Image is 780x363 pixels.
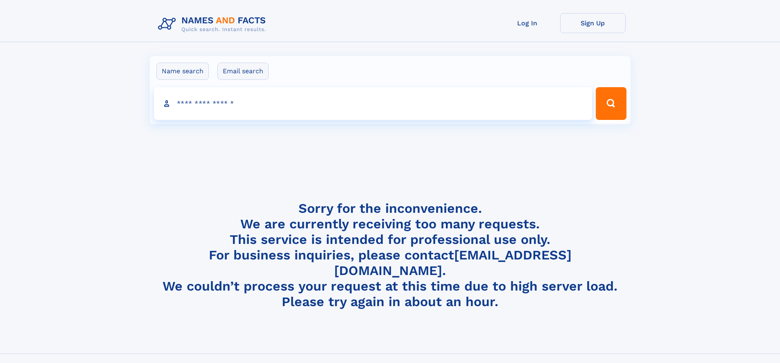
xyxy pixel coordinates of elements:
[560,13,626,33] a: Sign Up
[217,63,269,80] label: Email search
[596,87,626,120] button: Search Button
[155,13,273,35] img: Logo Names and Facts
[154,87,592,120] input: search input
[334,247,572,278] a: [EMAIL_ADDRESS][DOMAIN_NAME]
[155,201,626,310] h4: Sorry for the inconvenience. We are currently receiving too many requests. This service is intend...
[495,13,560,33] a: Log In
[156,63,209,80] label: Name search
